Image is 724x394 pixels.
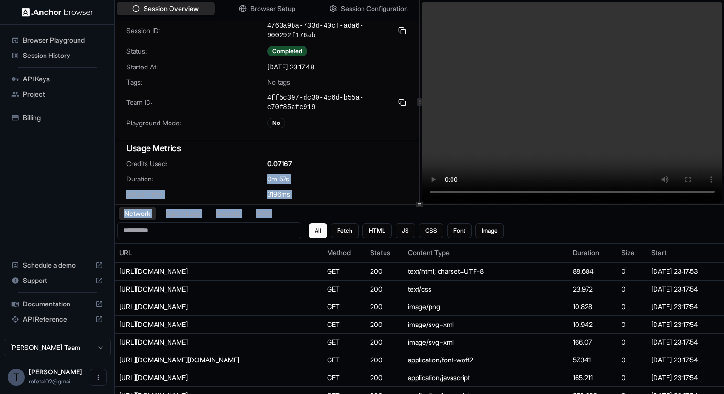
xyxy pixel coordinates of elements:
div: API Keys [8,71,107,87]
span: Schedule a demo [23,260,91,270]
div: Documentation [8,296,107,312]
span: Session History [23,51,103,60]
div: Schedule a demo [8,258,107,273]
div: Browser Playground [8,33,107,48]
span: API Keys [23,74,103,84]
div: T [8,369,25,386]
span: Documentation [23,299,91,309]
button: Open menu [90,369,107,386]
span: Project [23,90,103,99]
span: Browser Playground [23,35,103,45]
div: Billing [8,110,107,125]
div: API Reference [8,312,107,327]
div: Project [8,87,107,102]
span: rofetal02@gmail.com [29,378,75,385]
div: Session History [8,48,107,63]
span: API Reference [23,315,91,324]
span: Support [23,276,91,285]
span: Billing [23,113,103,123]
img: Anchor Logo [22,8,93,17]
div: Support [8,273,107,288]
span: Tal Rofe [29,368,82,376]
